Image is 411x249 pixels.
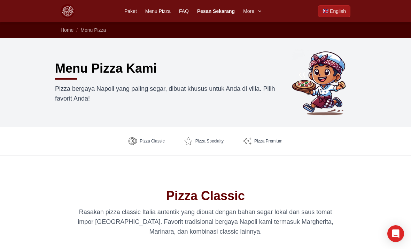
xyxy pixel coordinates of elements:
span: Pizza Specialty [195,138,224,144]
li: / [76,27,78,34]
h1: Menu Pizza Kami [55,61,157,75]
div: Open Intercom Messenger [387,225,404,242]
img: Bli Made memegang pizza [289,49,356,116]
span: More [243,8,254,15]
p: Pizza bergaya Napoli yang paling segar, dibuat khusus untuk Anda di villa. Pilih favorit Anda! [55,84,281,103]
h2: Pizza Classic [66,189,345,203]
img: Pizza Premium [243,137,251,145]
span: English [330,8,346,15]
a: FAQ [179,8,189,15]
img: Pizza Specialty [184,137,193,145]
button: More [243,8,263,15]
a: Paket [124,8,137,15]
a: Menu Pizza [80,27,106,33]
img: Bali Pizza Party Logo [61,4,75,18]
a: Pesan Sekarang [197,8,235,15]
a: Pizza Premium [238,133,288,149]
a: Menu Pizza [145,8,171,15]
a: Switch to English [318,5,350,17]
img: Pizza Classic [129,137,137,145]
span: Pizza Premium [254,138,282,144]
a: Pizza Classic [123,133,170,149]
a: Home [61,27,73,33]
span: Pizza Classic [140,138,164,144]
p: Rasakan pizza classic Italia autentik yang dibuat dengan bahan segar lokal dan saus tomat impor [... [72,207,339,236]
a: Pizza Specialty [179,133,229,149]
